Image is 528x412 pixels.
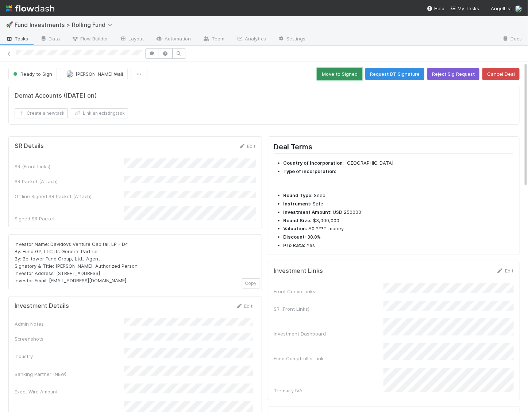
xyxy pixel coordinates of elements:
[15,215,124,222] div: Signed SR Packet
[284,192,513,199] li: : Seed
[15,320,124,327] div: Admin Notes
[491,5,512,11] span: AngelList
[15,335,124,342] div: Screenshots
[230,34,272,45] a: Analytics
[60,68,128,80] button: [PERSON_NAME] Wall
[284,160,343,166] strong: Country of Incorporation
[76,71,123,77] span: [PERSON_NAME] Wall
[284,160,513,167] li: : [GEOGRAPHIC_DATA]
[482,68,520,80] button: Cancel Deal
[284,234,305,240] strong: Discount
[515,5,522,12] img: avatar_041b9f3e-9684-4023-b9b7-2f10de55285d.png
[427,68,479,80] button: Reject Sig Request
[8,68,57,80] button: Ready to Sign
[150,34,197,45] a: Automation
[317,68,362,80] button: Move to Signed
[272,34,312,45] a: Settings
[496,34,528,45] a: Docs
[15,193,124,200] div: Offline Signed SR Packet (Attach)
[71,108,128,118] button: Link an existingtask
[284,225,306,231] strong: Valuation
[496,268,513,274] a: Edit
[274,305,384,313] div: SR (Front Links)
[284,192,312,198] strong: Round Type
[274,142,513,154] h2: Deal Terms
[284,242,304,248] strong: Pro Rata
[15,142,44,150] h5: SR Details
[15,302,69,310] h5: Investment Details
[6,35,28,42] span: Tasks
[284,209,513,216] li: : USD 250000
[284,242,513,249] li: : Yes
[284,200,513,208] li: : Safe
[197,34,230,45] a: Team
[15,353,124,360] div: Industry
[15,370,124,378] div: Banking Partner (NEW)
[15,92,97,99] h5: Demat Accounts ([DATE] on)
[242,278,260,289] button: Copy
[6,2,54,15] img: logo-inverted-e16ddd16eac7371096b0.svg
[15,163,124,170] div: SR (Front Links)
[427,5,444,12] div: Help
[274,355,384,362] div: Fund Comptroller Link
[239,143,256,149] a: Edit
[274,288,384,295] div: Front Convo Links
[15,21,116,28] span: Fund Investments > Rolling Fund
[450,5,479,12] a: My Tasks
[450,5,479,11] span: My Tasks
[15,388,124,395] div: Exact Wire Amount
[284,209,331,215] strong: Investment Amount
[365,68,424,80] button: Request BT Signature
[15,178,124,185] div: SR Packet (Attach)
[284,168,513,175] li: :
[72,35,108,42] span: Flow Builder
[284,201,311,207] strong: Instrument
[284,234,513,241] li: : 30.0%
[274,387,384,394] div: Treasury IVA
[6,21,13,28] span: 🚀
[15,241,138,283] span: Investor Name: Davidovs Venture Capital, LP - D4 By: Fund GP, LLC its General Partner By: Belltow...
[284,217,513,224] li: : $3,000,000
[66,70,73,78] img: avatar_041b9f3e-9684-4023-b9b7-2f10de55285d.png
[12,71,52,77] span: Ready to Sign
[66,34,114,45] a: Flow Builder
[15,108,68,118] button: Create a newtask
[274,267,323,275] h5: Investment Links
[34,34,66,45] a: Data
[284,168,335,174] strong: Type of incorporation
[114,34,150,45] a: Layout
[274,330,384,337] div: Investment Dashboard
[236,303,253,309] a: Edit
[284,217,311,223] strong: Round Size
